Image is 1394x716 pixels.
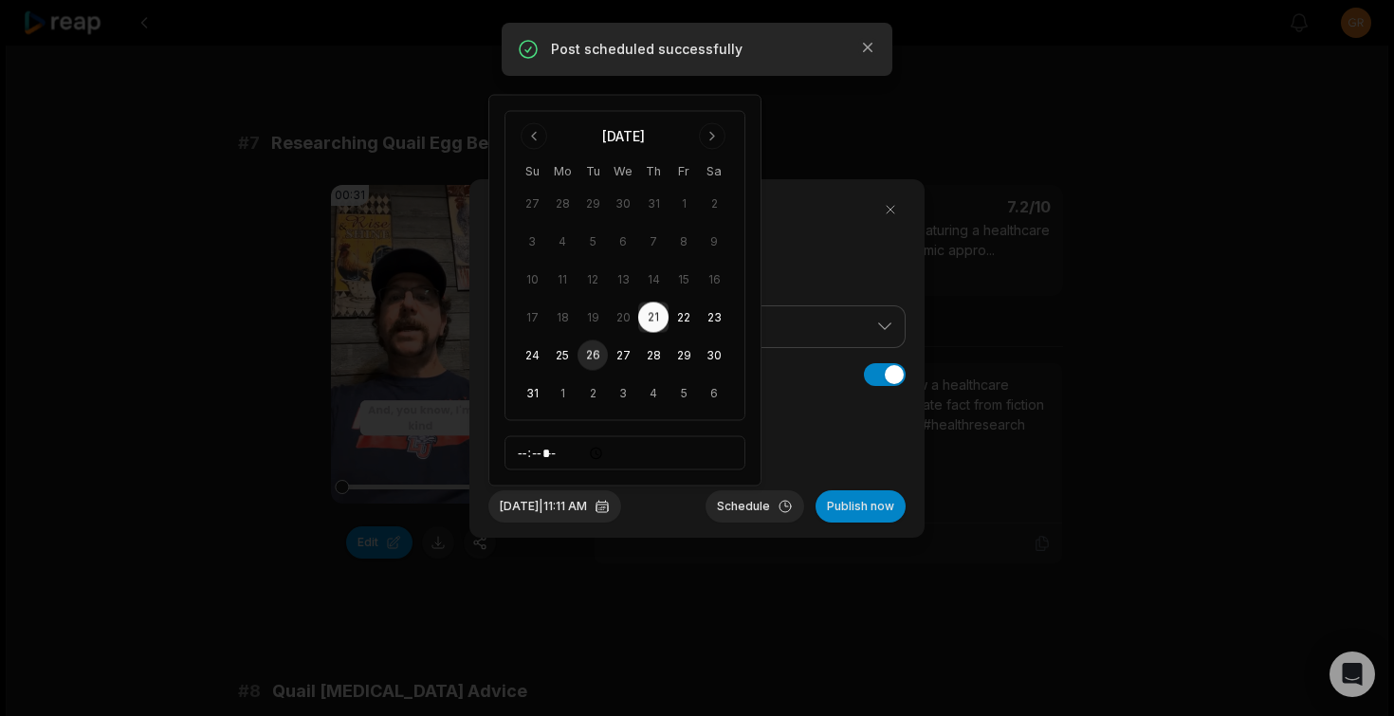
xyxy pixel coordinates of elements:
button: 23 [699,303,729,333]
button: 27 [608,340,638,371]
button: Go to previous month [521,123,547,150]
button: Go to next month [699,123,725,150]
div: [DATE] [602,127,645,146]
button: 2 [578,378,608,409]
button: 31 [517,378,547,409]
button: 28 [638,340,669,371]
th: Saturday [699,161,729,181]
p: Post scheduled successfully [551,40,843,59]
button: Schedule [706,490,804,523]
button: 3 [608,378,638,409]
th: Wednesday [608,161,638,181]
button: 24 [517,340,547,371]
button: 26 [578,340,608,371]
th: Sunday [517,161,547,181]
th: Tuesday [578,161,608,181]
button: 30 [699,340,729,371]
button: Publish now [816,490,906,523]
th: Friday [669,161,699,181]
button: 22 [669,303,699,333]
button: 6 [699,378,729,409]
button: 25 [547,340,578,371]
th: Monday [547,161,578,181]
button: 5 [669,378,699,409]
button: 21 [638,303,669,333]
th: Thursday [638,161,669,181]
button: 29 [669,340,699,371]
button: 1 [547,378,578,409]
button: [DATE]|11:11 AM [488,490,621,523]
button: 4 [638,378,669,409]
